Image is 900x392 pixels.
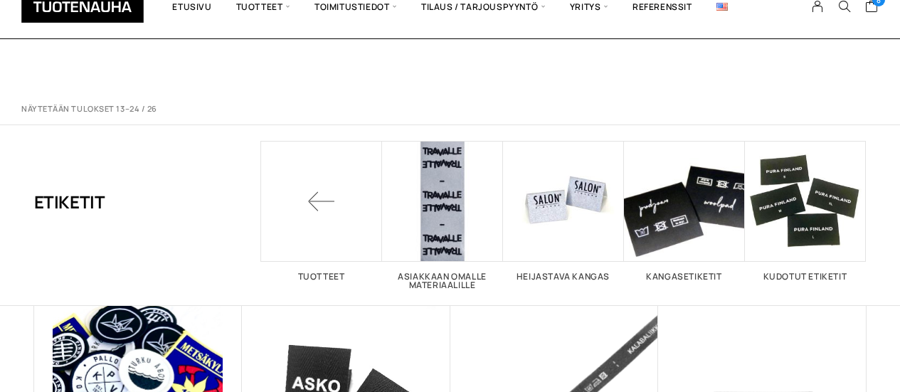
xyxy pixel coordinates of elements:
[261,272,382,281] h2: Tuotteet
[382,272,503,290] h2: Asiakkaan omalle materiaalille
[745,272,866,281] h2: Kudotut etiketit
[624,141,745,281] a: Visit product category Kangasetiketit
[716,3,728,11] img: English
[503,272,624,281] h2: Heijastava kangas
[503,141,624,281] a: Visit product category Heijastava kangas
[745,141,866,281] a: Visit product category Kudotut etiketit
[21,104,157,115] p: Näytetään tulokset 13–24 / 26
[382,141,503,290] a: Visit product category Asiakkaan omalle materiaalille
[34,141,105,262] h1: Etiketit
[261,141,382,281] a: Tuotteet
[624,272,745,281] h2: Kangasetiketit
